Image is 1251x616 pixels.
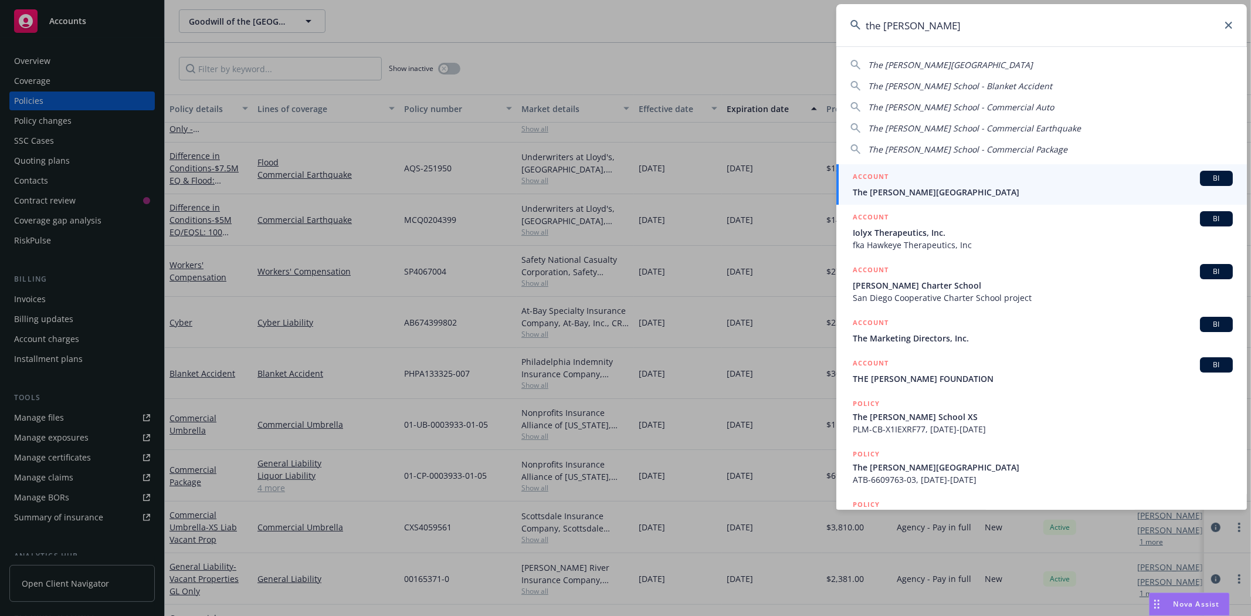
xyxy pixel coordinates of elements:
span: ATB-6609763-03, [DATE]-[DATE] [853,473,1233,486]
span: The [PERSON_NAME][GEOGRAPHIC_DATA] [853,461,1233,473]
h5: ACCOUNT [853,264,889,278]
h5: POLICY [853,448,880,460]
span: The [PERSON_NAME] School - Blanket Accident [868,80,1052,92]
h5: ACCOUNT [853,357,889,371]
h5: ACCOUNT [853,211,889,225]
span: [PERSON_NAME] Charter School [853,279,1233,292]
span: Nova Assist [1174,599,1220,609]
h5: ACCOUNT [853,171,889,185]
div: Drag to move [1150,593,1164,615]
button: Nova Assist [1149,593,1230,616]
span: The Marketing Directors, Inc. [853,332,1233,344]
span: THE [PERSON_NAME] FOUNDATION [853,373,1233,385]
span: The [PERSON_NAME] School - Commercial Package [868,144,1067,155]
h5: POLICY [853,499,880,510]
span: San Diego Cooperative Charter School project [853,292,1233,304]
span: The [PERSON_NAME] School - Commercial Auto [868,101,1054,113]
span: fka Hawkeye Therapeutics, Inc [853,239,1233,251]
a: ACCOUNTBITHE [PERSON_NAME] FOUNDATION [836,351,1247,391]
h5: POLICY [853,398,880,409]
span: The [PERSON_NAME][GEOGRAPHIC_DATA] [853,186,1233,198]
a: ACCOUNTBIIolyx Therapeutics, Inc.fka Hawkeye Therapeutics, Inc [836,205,1247,258]
span: BI [1205,319,1228,330]
a: POLICY [836,492,1247,543]
span: The [PERSON_NAME][GEOGRAPHIC_DATA] [868,59,1033,70]
a: ACCOUNTBI[PERSON_NAME] Charter SchoolSan Diego Cooperative Charter School project [836,258,1247,310]
a: ACCOUNTBIThe [PERSON_NAME][GEOGRAPHIC_DATA] [836,164,1247,205]
span: BI [1205,266,1228,277]
a: ACCOUNTBIThe Marketing Directors, Inc. [836,310,1247,351]
span: BI [1205,214,1228,224]
span: The [PERSON_NAME] School - Commercial Earthquake [868,123,1081,134]
span: BI [1205,173,1228,184]
a: POLICYThe [PERSON_NAME][GEOGRAPHIC_DATA]ATB-6609763-03, [DATE]-[DATE] [836,442,1247,492]
span: PLM-CB-X1IEXRF77, [DATE]-[DATE] [853,423,1233,435]
input: Search... [836,4,1247,46]
span: The [PERSON_NAME] School XS [853,411,1233,423]
a: POLICYThe [PERSON_NAME] School XSPLM-CB-X1IEXRF77, [DATE]-[DATE] [836,391,1247,442]
span: Iolyx Therapeutics, Inc. [853,226,1233,239]
span: BI [1205,360,1228,370]
h5: ACCOUNT [853,317,889,331]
